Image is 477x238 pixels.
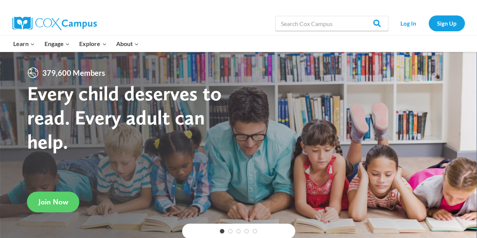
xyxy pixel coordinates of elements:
a: 3 [236,229,241,233]
span: Explore [79,39,106,49]
strong: Every child deserves to read. Every adult can help. [27,81,222,153]
input: Search Cox Campus [275,16,388,31]
span: 379,600 Members [39,67,108,79]
span: Engage [44,39,70,49]
nav: Primary Navigation [9,36,144,52]
a: Log In [392,15,425,31]
span: About [116,39,139,49]
span: Learn [13,39,35,49]
img: Cox Campus [12,17,97,30]
a: 5 [253,229,257,233]
nav: Secondary Navigation [392,15,465,31]
span: Join Now [38,197,68,206]
a: Join Now [27,192,80,212]
a: 4 [244,229,249,233]
a: 2 [228,229,233,233]
a: Sign Up [429,15,465,31]
a: 1 [220,229,224,233]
